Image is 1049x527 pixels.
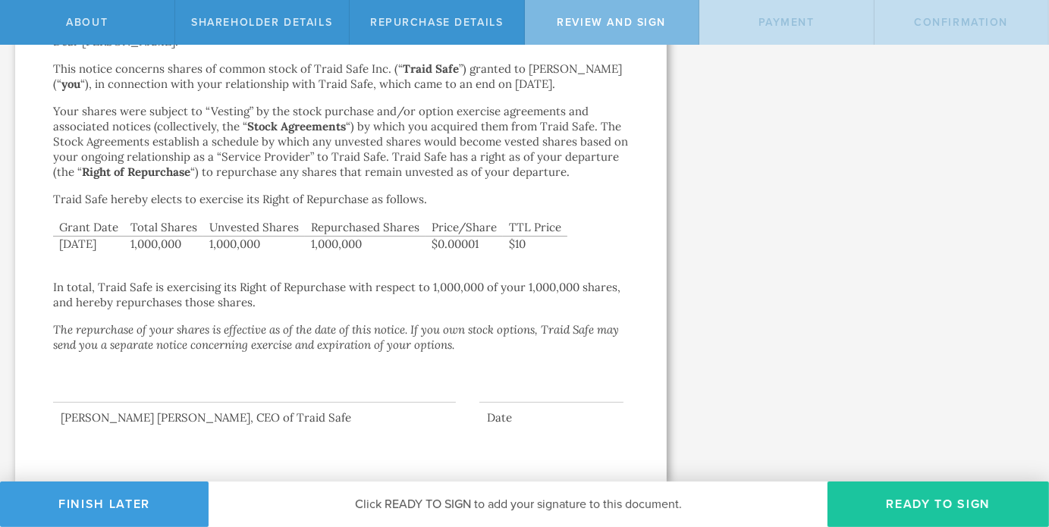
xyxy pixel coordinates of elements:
[305,219,426,236] th: Repurchased Shares
[247,119,346,133] strong: Stock Agreements
[53,61,629,92] p: This notice concerns shares of common stock of Traid Safe Inc. (“ ”) granted to [PERSON_NAME] (“ ...
[66,16,108,29] span: About
[203,236,305,253] td: 1,000,000
[758,16,815,29] span: Payment
[426,219,503,236] th: Price/Share
[53,322,619,352] em: The repurchase of your shares is effective as of the date of this notice. If you own stock option...
[503,236,567,253] td: $10
[973,409,1049,482] iframe: Chat Widget
[53,219,124,236] th: Grant Date
[557,16,666,29] span: Review and Sign
[53,410,456,425] div: [PERSON_NAME] [PERSON_NAME], CEO of Traid Safe
[503,219,567,236] th: TTL Price
[479,410,623,425] div: Date
[124,236,203,253] td: 1,000,000
[914,16,1008,29] span: Confirmation
[828,482,1049,527] button: Ready to Sign
[124,219,203,236] th: Total Shares
[203,219,305,236] th: Unvested Shares
[53,192,629,207] p: Traid Safe hereby elects to exercise its Right of Repurchase as follows.
[426,236,503,253] td: $0.00001
[53,236,124,253] td: [DATE]
[355,497,682,512] span: Click READY TO SIGN to add your signature to this document.
[191,16,332,29] span: Shareholder Details
[82,165,190,179] strong: Right of Repurchase
[61,77,80,91] strong: you
[370,16,504,29] span: Repurchase Details
[403,61,459,76] strong: Traid Safe
[53,104,629,180] p: Your shares were subject to “Vesting” by the stock purchase and/or option exercise agreements and...
[53,265,629,310] p: In total, Traid Safe is exercising its Right of Repurchase with respect to 1,000,000 of your 1,00...
[305,236,426,253] td: 1,000,000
